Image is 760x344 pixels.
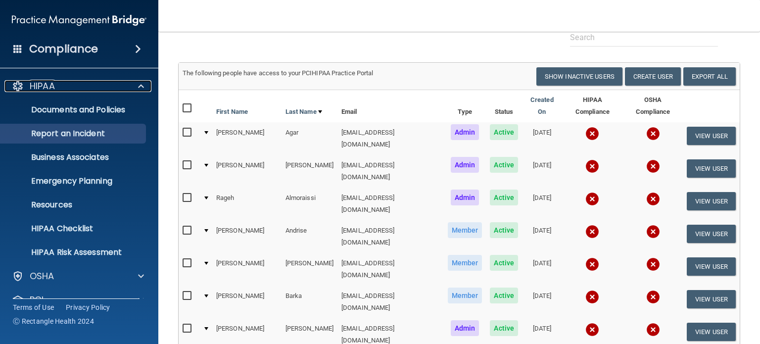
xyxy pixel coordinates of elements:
span: Active [490,124,518,140]
img: cross.ca9f0e7f.svg [585,290,599,304]
span: Admin [451,124,479,140]
button: View User [687,225,736,243]
img: cross.ca9f0e7f.svg [646,225,660,239]
img: cross.ca9f0e7f.svg [646,192,660,206]
a: Terms of Use [13,302,54,312]
span: Active [490,190,518,205]
span: Ⓒ Rectangle Health 2024 [13,316,94,326]
p: HIPAA Risk Assessment [6,247,142,257]
button: View User [687,290,736,308]
a: Created On [526,94,558,118]
a: Privacy Policy [66,302,110,312]
span: Admin [451,190,479,205]
h4: Compliance [29,42,98,56]
td: [EMAIL_ADDRESS][DOMAIN_NAME] [337,122,444,155]
img: cross.ca9f0e7f.svg [646,257,660,271]
img: cross.ca9f0e7f.svg [646,290,660,304]
td: [EMAIL_ADDRESS][DOMAIN_NAME] [337,220,444,253]
a: Last Name [285,106,322,118]
td: Barka [282,286,337,318]
p: Documents and Policies [6,105,142,115]
span: Member [448,255,482,271]
td: [DATE] [522,122,562,155]
a: PCI [12,294,144,306]
span: Member [448,288,482,303]
button: View User [687,192,736,210]
td: [DATE] [522,286,562,318]
td: [EMAIL_ADDRESS][DOMAIN_NAME] [337,188,444,220]
td: Almoraissi [282,188,337,220]
span: Member [448,222,482,238]
img: cross.ca9f0e7f.svg [585,323,599,337]
td: [PERSON_NAME] [282,253,337,286]
img: cross.ca9f0e7f.svg [646,127,660,141]
p: Report an Incident [6,129,142,139]
span: The following people have access to your PCIHIPAA Practice Portal [183,69,374,77]
td: [EMAIL_ADDRESS][DOMAIN_NAME] [337,155,444,188]
button: Show Inactive Users [536,67,622,86]
img: cross.ca9f0e7f.svg [585,127,599,141]
p: PCI [30,294,44,306]
a: First Name [216,106,248,118]
span: Admin [451,320,479,336]
th: Email [337,90,444,122]
p: OSHA [30,270,54,282]
td: [PERSON_NAME] [282,155,337,188]
td: [DATE] [522,253,562,286]
td: Rageh [212,188,282,220]
td: [DATE] [522,188,562,220]
td: [PERSON_NAME] [212,122,282,155]
button: View User [687,159,736,178]
p: HIPAA Checklist [6,224,142,234]
img: cross.ca9f0e7f.svg [585,159,599,173]
span: Admin [451,157,479,173]
img: cross.ca9f0e7f.svg [585,192,599,206]
th: Type [444,90,486,122]
img: cross.ca9f0e7f.svg [585,257,599,271]
a: HIPAA [12,80,144,92]
p: Emergency Planning [6,176,142,186]
span: Active [490,288,518,303]
td: [PERSON_NAME] [212,155,282,188]
span: Active [490,157,518,173]
td: Andrise [282,220,337,253]
th: OSHA Compliance [623,90,683,122]
img: PMB logo [12,10,146,30]
input: Search [570,28,718,47]
p: HIPAA [30,80,55,92]
td: [DATE] [522,220,562,253]
button: Create User [625,67,681,86]
p: Business Associates [6,152,142,162]
span: Active [490,255,518,271]
a: OSHA [12,270,144,282]
th: HIPAA Compliance [562,90,623,122]
td: [PERSON_NAME] [212,253,282,286]
td: [DATE] [522,155,562,188]
img: cross.ca9f0e7f.svg [646,323,660,337]
td: [EMAIL_ADDRESS][DOMAIN_NAME] [337,253,444,286]
td: [PERSON_NAME] [212,220,282,253]
td: [EMAIL_ADDRESS][DOMAIN_NAME] [337,286,444,318]
p: Resources [6,200,142,210]
td: [PERSON_NAME] [212,286,282,318]
button: View User [687,323,736,341]
td: Agar [282,122,337,155]
span: Active [490,320,518,336]
a: Export All [683,67,736,86]
img: cross.ca9f0e7f.svg [585,225,599,239]
img: cross.ca9f0e7f.svg [646,159,660,173]
span: Active [490,222,518,238]
button: View User [687,257,736,276]
th: Status [486,90,522,122]
button: View User [687,127,736,145]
